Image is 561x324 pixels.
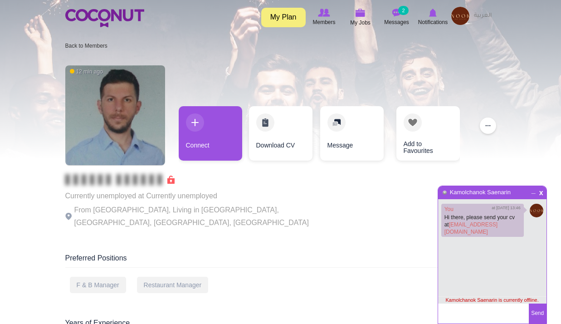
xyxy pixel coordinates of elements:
img: Home [65,9,144,27]
button: Send [529,304,546,324]
a: Download CV [249,106,312,161]
div: Preferred Positions [65,253,496,268]
span: Connect to Unlock the Profile [65,175,175,184]
p: Hi there, please send your cv at [444,214,521,236]
div: 1 / 4 [179,106,242,165]
span: Messages [384,18,409,27]
img: My Jobs [356,9,366,17]
div: Restaurant Manager [137,277,209,293]
div: 3 / 4 [319,106,383,165]
a: Messages Messages 2 [379,7,415,28]
a: Notifications Notifications [415,7,451,28]
span: at [DATE] 13:46 [492,205,520,211]
div: Kamolchanok Saenarin is currently offline. [438,296,546,304]
a: Kamolchanok Saenarin [449,189,511,196]
a: Connect [179,106,242,161]
img: Messages [392,9,401,17]
a: العربية [469,7,496,25]
div: 4 / 4 [390,106,453,165]
span: Notifications [418,18,448,27]
a: Back to Members [65,43,107,49]
div: F & B Manager [70,277,126,293]
a: My Jobs My Jobs [342,7,379,28]
a: You [444,206,454,212]
span: Close [537,188,545,195]
p: From [GEOGRAPHIC_DATA], Living in [GEOGRAPHIC_DATA], [GEOGRAPHIC_DATA], [GEOGRAPHIC_DATA], [GEOGR... [65,204,315,229]
button: ... [480,118,496,134]
a: Browse Members Members [306,7,342,28]
span: My Jobs [350,18,371,27]
small: 2 [398,6,408,15]
span: Members [312,18,335,27]
a: Add to Favourites [396,106,460,161]
img: Notifications [429,9,437,17]
a: Message [320,106,384,161]
span: 12 min ago [70,68,103,76]
a: My Plan [261,8,306,27]
div: 2 / 4 [249,106,312,165]
img: Browse Members [318,9,330,17]
img: Untitled_35.png [530,204,543,217]
p: Currently unemployed at Currently unemployed [65,190,315,202]
span: Minimize [530,187,537,193]
a: [EMAIL_ADDRESS][DOMAIN_NAME] [444,221,498,235]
